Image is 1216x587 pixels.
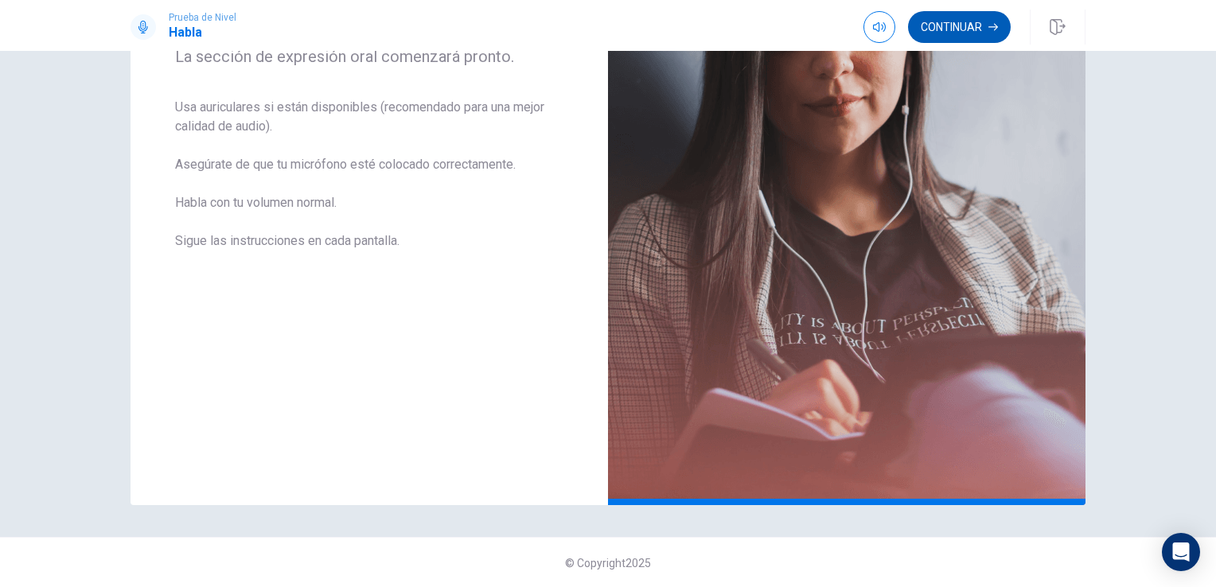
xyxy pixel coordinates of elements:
[175,47,563,66] span: La sección de expresión oral comenzará pronto.
[1162,533,1200,571] div: Open Intercom Messenger
[565,557,651,570] span: © Copyright 2025
[908,11,1011,43] button: Continuar
[169,23,236,42] h1: Habla
[175,98,563,270] span: Usa auriculares si están disponibles (recomendado para una mejor calidad de audio). Asegúrate de ...
[169,12,236,23] span: Prueba de Nivel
